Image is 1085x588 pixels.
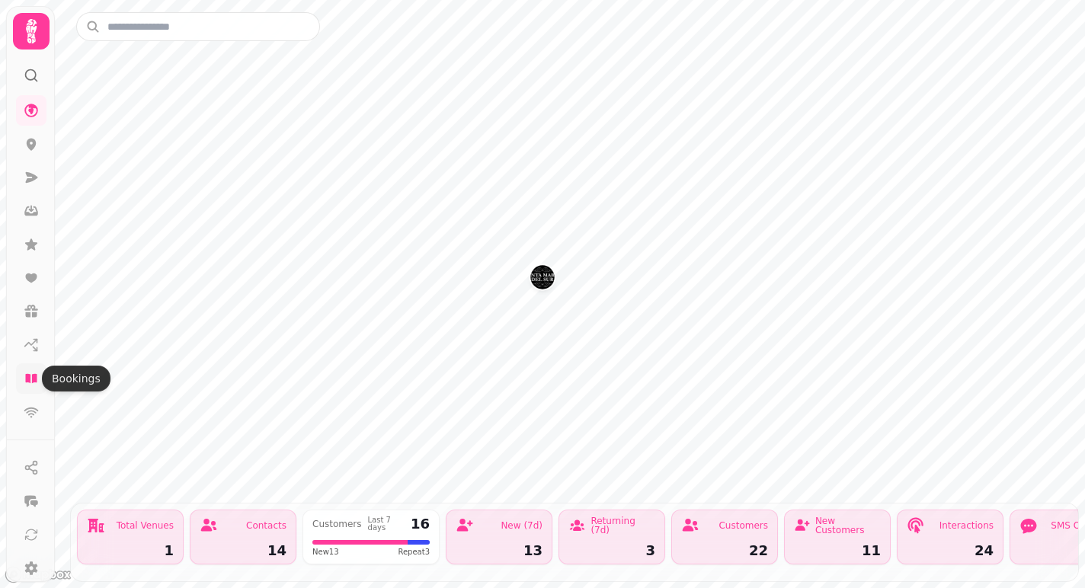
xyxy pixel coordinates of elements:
[530,265,555,289] button: Santa Maria del Sur
[312,546,339,558] span: New 13
[312,519,362,529] div: Customers
[411,517,430,531] div: 16
[87,544,174,558] div: 1
[246,521,286,530] div: Contacts
[719,521,768,530] div: Customers
[200,544,286,558] div: 14
[794,544,881,558] div: 11
[5,566,72,583] a: Mapbox logo
[368,516,405,532] div: Last 7 days
[501,521,542,530] div: New (7d)
[398,546,430,558] span: Repeat 3
[591,516,655,535] div: Returning (7d)
[681,544,768,558] div: 22
[568,544,655,558] div: 3
[117,521,174,530] div: Total Venues
[42,366,110,391] div: Bookings
[815,516,881,535] div: New Customers
[907,544,994,558] div: 24
[530,265,555,294] div: Map marker
[939,521,994,530] div: Interactions
[456,544,542,558] div: 13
